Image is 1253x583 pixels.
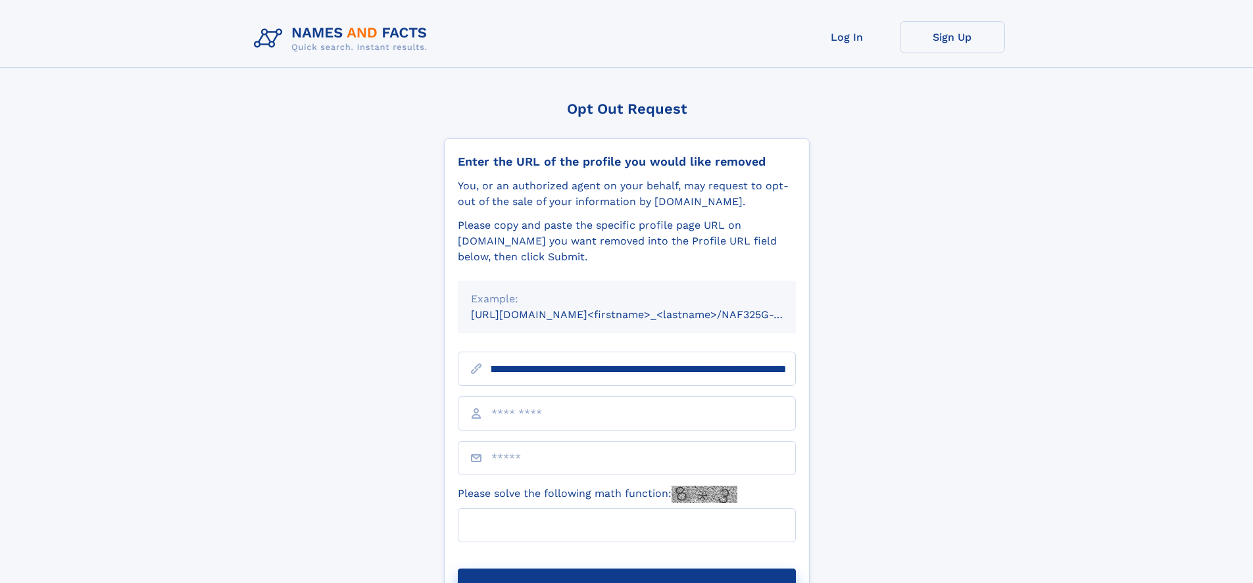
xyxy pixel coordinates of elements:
[795,21,900,53] a: Log In
[458,178,796,210] div: You, or an authorized agent on your behalf, may request to opt-out of the sale of your informatio...
[458,486,737,503] label: Please solve the following math function:
[458,218,796,265] div: Please copy and paste the specific profile page URL on [DOMAIN_NAME] you want removed into the Pr...
[471,291,783,307] div: Example:
[458,154,796,169] div: Enter the URL of the profile you would like removed
[900,21,1005,53] a: Sign Up
[249,21,438,57] img: Logo Names and Facts
[471,308,821,321] small: [URL][DOMAIN_NAME]<firstname>_<lastname>/NAF325G-xxxxxxxx
[444,101,810,117] div: Opt Out Request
